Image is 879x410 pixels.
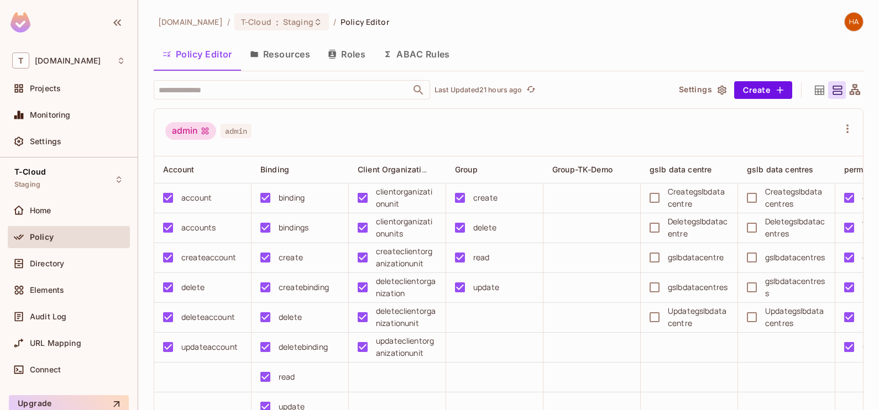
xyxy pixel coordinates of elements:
[30,111,71,119] span: Monitoring
[650,165,711,174] span: gslb data centre
[376,275,437,299] div: deleteclientorganization
[163,165,194,174] span: Account
[674,81,730,99] button: Settings
[668,281,728,293] div: gslbdatacentres
[341,17,389,27] span: Policy Editor
[435,86,522,94] p: Last Updated 21 hours ago
[227,17,230,27] li: /
[279,341,328,353] div: deletebinding
[279,222,308,234] div: bindings
[30,233,54,241] span: Policy
[765,215,826,240] div: Deletegslbdatacentres
[473,192,498,204] div: create
[376,335,437,359] div: updateclientorganizationunit
[765,275,826,299] div: gslbdatacentress
[473,222,496,234] div: delete
[181,251,236,264] div: createaccount
[11,12,30,33] img: SReyMgAAAABJRU5ErkJggg==
[668,251,724,264] div: gslbdatacentre
[279,192,305,204] div: binding
[279,251,303,264] div: create
[455,165,478,174] span: Group
[374,40,459,68] button: ABAC Rules
[14,180,40,189] span: Staging
[279,371,295,383] div: read
[30,365,61,374] span: Connect
[376,215,437,240] div: clientorganizationunits
[158,17,223,27] span: the active workspace
[221,124,252,138] span: admin
[862,311,879,323] div: read
[181,192,212,204] div: account
[30,339,81,348] span: URL Mapping
[668,186,729,210] div: Creategslbdatacentre
[668,305,729,329] div: Updategslbdatacentre
[747,165,814,174] span: gslb data centres
[260,165,289,174] span: Binding
[411,82,426,98] button: Open
[14,167,46,176] span: T-Cloud
[765,186,826,210] div: Creategslbdatacentres
[35,56,101,65] span: Workspace: t-mobile.com
[376,305,437,329] div: deleteclientorganizationunit
[30,206,51,215] span: Home
[376,186,437,210] div: clientorganizationunit
[165,122,216,140] div: admin
[333,17,336,27] li: /
[181,311,235,323] div: deleteaccount
[279,311,302,323] div: delete
[525,83,538,97] button: refresh
[473,281,499,293] div: update
[319,40,374,68] button: Roles
[473,251,490,264] div: read
[12,52,29,69] span: T
[241,17,271,27] span: T-Cloud
[283,17,313,27] span: Staging
[765,305,826,329] div: Updategslbdatacentres
[734,81,792,99] button: Create
[30,137,61,146] span: Settings
[526,85,536,96] span: refresh
[154,40,241,68] button: Policy Editor
[522,83,538,97] span: Click to refresh data
[30,286,64,295] span: Elements
[30,259,64,268] span: Directory
[358,164,448,175] span: Client Organization Unit
[845,13,863,31] img: harani.arumalla1@t-mobile.com
[181,222,216,234] div: accounts
[275,18,279,27] span: :
[30,312,66,321] span: Audit Log
[668,215,729,240] div: Deletegslbdatacentre
[181,341,238,353] div: updateaccount
[181,281,205,293] div: delete
[30,84,61,93] span: Projects
[241,40,319,68] button: Resources
[765,251,825,264] div: gslbdatacentres
[279,281,329,293] div: createbinding
[552,165,613,174] span: Group-TK-Demo
[376,245,437,270] div: createclientorganizationunit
